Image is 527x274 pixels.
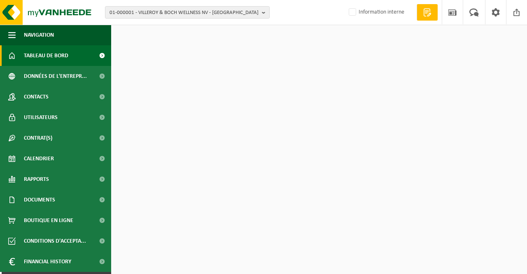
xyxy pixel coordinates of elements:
label: Information interne [347,6,404,19]
span: Utilisateurs [24,107,58,128]
span: Données de l'entrepr... [24,66,87,87]
span: 01-000001 - VILLEROY & BOCH WELLNESS NV - [GEOGRAPHIC_DATA] [110,7,259,19]
span: Rapports [24,169,49,190]
span: Boutique en ligne [24,210,73,231]
span: Contacts [24,87,49,107]
span: Conditions d'accepta... [24,231,86,251]
span: Contrat(s) [24,128,52,148]
span: Financial History [24,251,71,272]
span: Tableau de bord [24,45,68,66]
button: 01-000001 - VILLEROY & BOCH WELLNESS NV - [GEOGRAPHIC_DATA] [105,6,270,19]
span: Navigation [24,25,54,45]
span: Documents [24,190,55,210]
span: Calendrier [24,148,54,169]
